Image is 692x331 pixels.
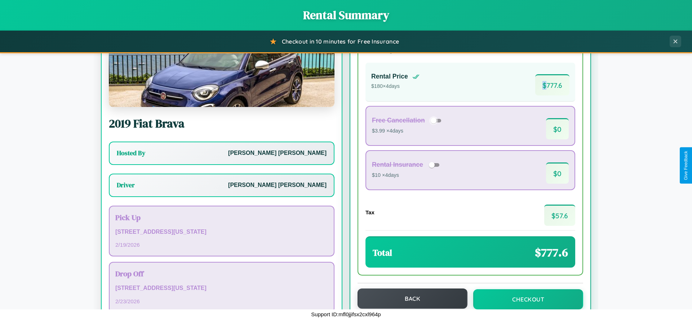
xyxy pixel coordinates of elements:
h4: Rental Price [371,73,408,80]
span: $ 0 [546,162,569,184]
p: [PERSON_NAME] [PERSON_NAME] [228,148,327,158]
span: $ 777.6 [535,245,568,260]
button: Checkout [473,289,583,309]
h3: Hosted By [117,149,145,157]
p: [PERSON_NAME] [PERSON_NAME] [228,180,327,191]
h3: Total [373,247,392,259]
p: $10 × 4 days [372,171,442,180]
h4: Tax [365,209,374,215]
p: $ 180 × 4 days [371,82,420,91]
img: Fiat Brava [109,35,334,107]
p: [STREET_ADDRESS][US_STATE] [115,283,328,294]
p: $3.99 × 4 days [372,126,444,136]
h1: Rental Summary [7,7,685,23]
button: Back [358,288,467,309]
span: Checkout in 10 minutes for Free Insurance [282,38,399,45]
p: 2 / 23 / 2026 [115,296,328,306]
h4: Free Cancellation [372,117,425,124]
h3: Driver [117,181,135,189]
h3: Drop Off [115,268,328,279]
span: $ 57.6 [544,205,575,226]
div: Give Feedback [683,151,688,180]
span: $ 0 [546,118,569,139]
p: 2 / 19 / 2026 [115,240,328,250]
h4: Rental Insurance [372,161,423,169]
h3: Pick Up [115,212,328,223]
p: Support ID: mfl0jjifsx2cxl964p [311,309,381,319]
h2: 2019 Fiat Brava [109,116,334,131]
span: $ 777.6 [535,74,569,95]
p: [STREET_ADDRESS][US_STATE] [115,227,328,237]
